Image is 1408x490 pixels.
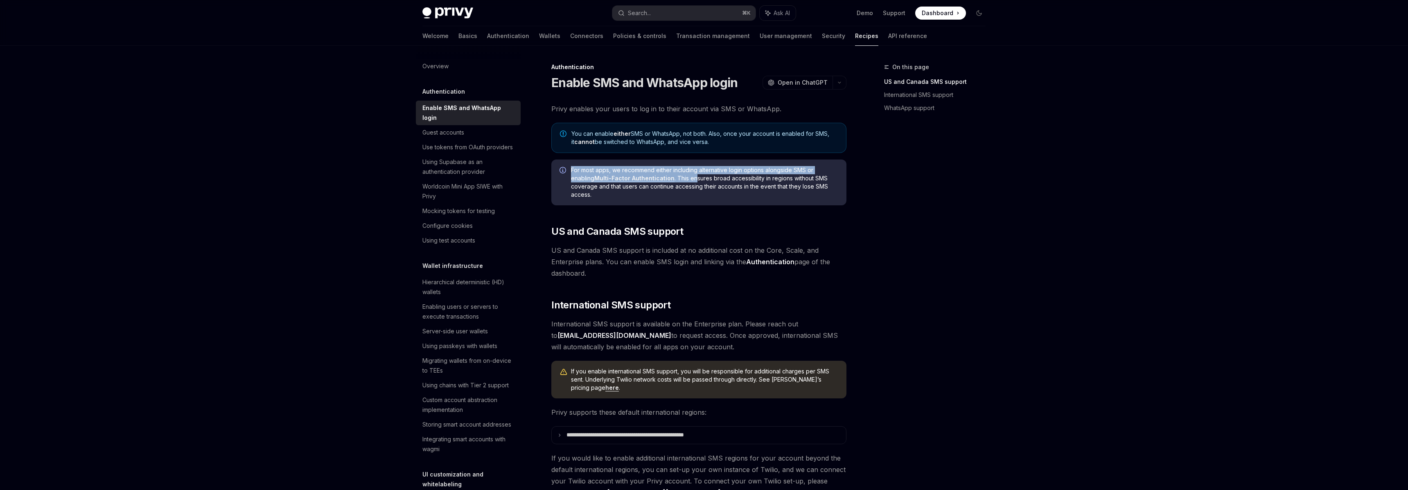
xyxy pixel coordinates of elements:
[416,59,521,74] a: Overview
[857,9,873,17] a: Demo
[892,62,929,72] span: On this page
[884,101,992,115] a: WhatsApp support
[422,142,513,152] div: Use tokens from OAuth providers
[551,63,846,71] div: Authentication
[422,128,464,137] div: Guest accounts
[416,218,521,233] a: Configure cookies
[557,331,671,340] a: [EMAIL_ADDRESS][DOMAIN_NAME]
[746,258,794,266] strong: Authentication
[763,76,833,90] button: Open in ChatGPT
[422,157,516,177] div: Using Supabase as an authentication provider
[855,26,878,46] a: Recipes
[416,155,521,179] a: Using Supabase as an authentication provider
[422,26,449,46] a: Welcome
[551,318,846,353] span: International SMS support is available on the Enterprise plan. Please reach out to to request acc...
[571,367,838,392] span: If you enable international SMS support, you will be responsible for additional charges per SMS s...
[742,10,751,16] span: ⌘ K
[884,75,992,88] a: US and Canada SMS support
[422,395,516,415] div: Custom account abstraction implementation
[422,434,516,454] div: Integrating smart accounts with wagmi
[884,88,992,101] a: International SMS support
[487,26,529,46] a: Authentication
[676,26,750,46] a: Transaction management
[551,245,846,279] span: US and Canada SMS support is included at no additional cost on the Core, Scale, and Enterprise pl...
[422,7,473,19] img: dark logo
[422,206,495,216] div: Mocking tokens for testing
[422,420,511,429] div: Storing smart account addresses
[422,380,509,390] div: Using chains with Tier 2 support
[560,368,568,376] svg: Warning
[422,61,449,71] div: Overview
[560,130,566,137] svg: Note
[422,341,497,351] div: Using passkeys with wallets
[760,26,812,46] a: User management
[458,26,477,46] a: Basics
[416,432,521,456] a: Integrating smart accounts with wagmi
[614,130,631,137] strong: either
[422,103,516,123] div: Enable SMS and WhatsApp login
[551,407,846,418] span: Privy supports these default international regions:
[422,356,516,375] div: Migrating wallets from on-device to TEEs
[551,75,738,90] h1: Enable SMS and WhatsApp login
[416,204,521,218] a: Mocking tokens for testing
[416,233,521,248] a: Using test accounts
[416,393,521,417] a: Custom account abstraction implementation
[416,101,521,125] a: Enable SMS and WhatsApp login
[416,179,521,204] a: Worldcoin Mini App SIWE with Privy
[539,26,560,46] a: Wallets
[422,221,473,231] div: Configure cookies
[422,277,516,297] div: Hierarchical deterministic (HD) wallets
[422,182,516,201] div: Worldcoin Mini App SIWE with Privy
[973,7,986,20] button: Toggle dark mode
[422,261,483,271] h5: Wallet infrastructure
[416,324,521,339] a: Server-side user wallets
[422,87,465,97] h5: Authentication
[416,378,521,393] a: Using chains with Tier 2 support
[915,7,966,20] a: Dashboard
[416,275,521,299] a: Hierarchical deterministic (HD) wallets
[416,339,521,353] a: Using passkeys with wallets
[612,6,756,20] button: Search...⌘K
[416,417,521,432] a: Storing smart account addresses
[883,9,905,17] a: Support
[570,26,603,46] a: Connectors
[422,236,475,245] div: Using test accounts
[571,130,838,146] span: You can enable SMS or WhatsApp, not both. Also, once your account is enabled for SMS, it be switc...
[760,6,796,20] button: Ask AI
[571,166,838,199] span: For most apps, we recommend either including alternative login options alongside SMS or enabling ...
[422,302,516,321] div: Enabling users or servers to execute transactions
[416,125,521,140] a: Guest accounts
[778,79,828,87] span: Open in ChatGPT
[922,9,953,17] span: Dashboard
[594,175,675,182] a: Multi-Factor Authentication
[613,26,666,46] a: Policies & controls
[605,384,619,391] a: here
[416,140,521,155] a: Use tokens from OAuth providers
[574,138,595,145] strong: cannot
[422,326,488,336] div: Server-side user wallets
[551,299,670,312] span: International SMS support
[560,167,568,175] svg: Info
[822,26,845,46] a: Security
[888,26,927,46] a: API reference
[416,299,521,324] a: Enabling users or servers to execute transactions
[628,8,651,18] div: Search...
[551,225,683,238] span: US and Canada SMS support
[416,353,521,378] a: Migrating wallets from on-device to TEEs
[422,470,521,489] h5: UI customization and whitelabeling
[774,9,790,17] span: Ask AI
[551,103,846,115] span: Privy enables your users to log in to their account via SMS or WhatsApp.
